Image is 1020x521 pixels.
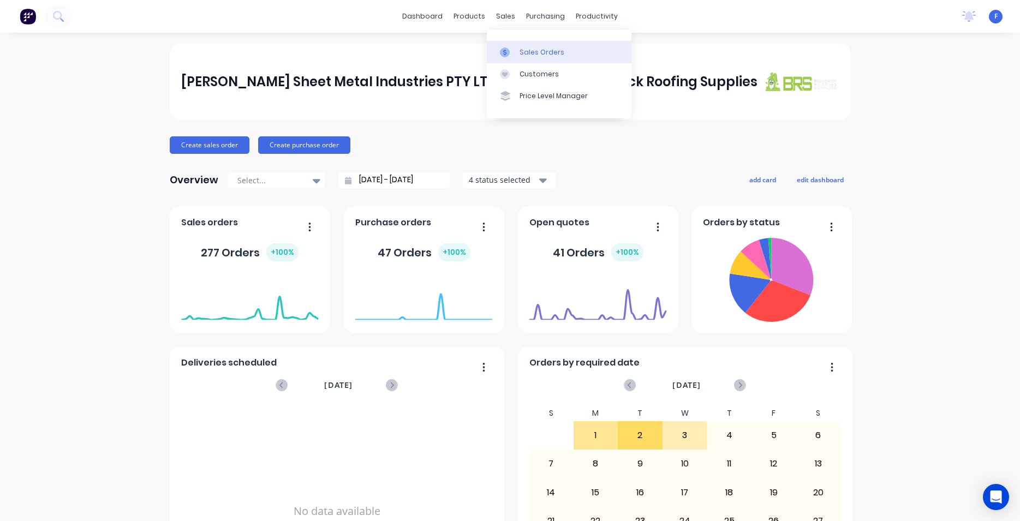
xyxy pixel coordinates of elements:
[574,450,618,477] div: 8
[529,479,573,506] div: 14
[520,47,564,57] div: Sales Orders
[378,243,470,261] div: 47 Orders
[707,479,751,506] div: 18
[618,450,662,477] div: 9
[663,405,707,421] div: W
[553,243,643,261] div: 41 Orders
[181,216,238,229] span: Sales orders
[790,172,851,187] button: edit dashboard
[574,479,618,506] div: 15
[703,216,780,229] span: Orders by status
[672,379,701,391] span: [DATE]
[618,405,663,421] div: T
[521,8,570,25] div: purchasing
[618,422,662,449] div: 2
[663,450,707,477] div: 10
[520,91,588,101] div: Price Level Manager
[201,243,299,261] div: 277 Orders
[742,172,783,187] button: add card
[752,422,796,449] div: 5
[355,216,431,229] span: Purchase orders
[983,484,1009,510] div: Open Intercom Messenger
[397,8,448,25] a: dashboard
[796,479,840,506] div: 20
[611,243,643,261] div: + 100 %
[570,8,623,25] div: productivity
[574,422,618,449] div: 1
[170,169,218,191] div: Overview
[663,479,707,506] div: 17
[20,8,36,25] img: Factory
[529,450,573,477] div: 7
[574,405,618,421] div: M
[796,405,840,421] div: S
[751,405,796,421] div: F
[707,405,751,421] div: T
[266,243,299,261] div: + 100 %
[258,136,350,154] button: Create purchase order
[469,174,538,185] div: 4 status selected
[707,450,751,477] div: 11
[491,8,521,25] div: sales
[520,69,559,79] div: Customers
[324,379,353,391] span: [DATE]
[463,172,556,188] button: 4 status selected
[618,479,662,506] div: 16
[438,243,470,261] div: + 100 %
[796,450,840,477] div: 13
[181,71,757,93] div: [PERSON_NAME] Sheet Metal Industries PTY LTD trading as Brunswick Roofing Supplies
[663,422,707,449] div: 3
[762,71,839,92] img: J A Sheet Metal Industries PTY LTD trading as Brunswick Roofing Supplies
[752,479,796,506] div: 19
[529,405,574,421] div: S
[994,11,998,21] span: F
[529,216,589,229] span: Open quotes
[752,450,796,477] div: 12
[170,136,249,154] button: Create sales order
[448,8,491,25] div: products
[707,422,751,449] div: 4
[487,85,631,107] a: Price Level Manager
[487,41,631,63] a: Sales Orders
[487,63,631,85] a: Customers
[796,422,840,449] div: 6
